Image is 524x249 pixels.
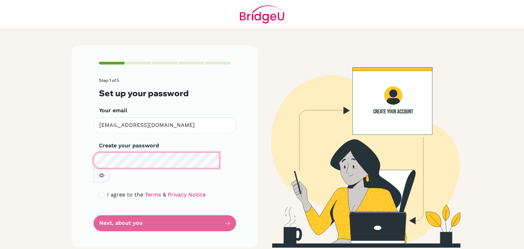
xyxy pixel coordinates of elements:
span: I agree to the [107,191,143,198]
span: Step 1 of 5 [99,78,119,83]
h3: Set up your password [99,88,231,98]
a: Terms [145,191,161,198]
span: & [163,191,166,198]
label: Create your password [99,142,159,150]
a: Privacy Notice [168,191,206,198]
label: Your email [99,106,127,115]
input: Insert your email* [93,117,236,133]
